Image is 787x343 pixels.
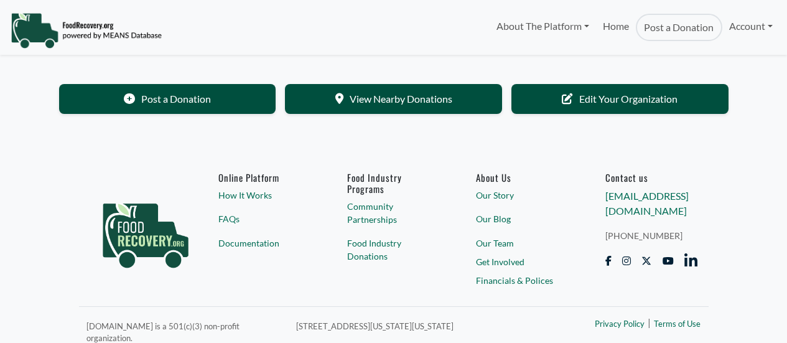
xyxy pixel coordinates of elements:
[218,189,311,202] a: How It Works
[218,212,311,225] a: FAQs
[296,318,544,333] p: [STREET_ADDRESS][US_STATE][US_STATE]
[476,237,569,250] a: Our Team
[347,200,440,226] a: Community Partnerships
[595,318,645,331] a: Privacy Policy
[476,255,569,268] a: Get Involved
[285,84,502,114] a: View Nearby Donations
[605,190,689,217] a: [EMAIL_ADDRESS][DOMAIN_NAME]
[636,14,722,41] a: Post a Donation
[605,172,698,183] h6: Contact us
[218,172,311,183] h6: Online Platform
[722,14,780,39] a: Account
[90,172,202,290] img: food_recovery_green_logo-76242d7a27de7ed26b67be613a865d9c9037ba317089b267e0515145e5e51427.png
[218,237,311,250] a: Documentation
[489,14,595,39] a: About The Platform
[511,84,729,114] a: Edit Your Organization
[59,84,276,114] a: Post a Donation
[654,318,701,331] a: Terms of Use
[596,14,636,41] a: Home
[476,212,569,225] a: Our Blog
[11,12,162,49] img: NavigationLogo_FoodRecovery-91c16205cd0af1ed486a0f1a7774a6544ea792ac00100771e7dd3ec7c0e58e41.png
[476,274,569,287] a: Financials & Polices
[605,229,698,242] a: [PHONE_NUMBER]
[476,189,569,202] a: Our Story
[648,315,651,330] span: |
[476,172,569,183] a: About Us
[347,172,440,194] h6: Food Industry Programs
[347,237,440,263] a: Food Industry Donations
